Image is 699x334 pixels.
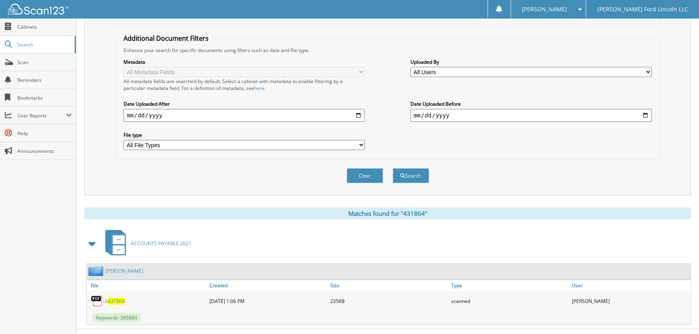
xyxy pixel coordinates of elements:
[347,168,383,183] button: Clear
[410,100,652,107] label: Date Uploaded Before
[93,313,140,322] span: Keywords: 395884
[17,59,72,66] span: Scan
[123,109,365,122] input: start
[207,293,328,309] div: [DATE] 1:06 PM
[449,280,570,291] a: Type
[17,148,72,154] span: Announcements
[108,298,125,305] span: 431864
[17,23,72,30] span: Cabinets
[119,34,213,43] legend: Additional Document Filters
[131,240,191,247] span: ACCOUNTS PAYABLE 2021
[597,7,688,12] span: [PERSON_NAME] Ford Lincoln LLC
[17,77,72,83] span: Reminders
[123,58,365,65] label: Metadata
[88,266,105,276] img: folder2.png
[254,85,265,92] a: here
[570,280,691,291] a: User
[103,298,125,305] a: ck431864
[410,109,652,122] input: end
[105,267,143,274] a: [PERSON_NAME]
[207,280,328,291] a: Created
[123,132,365,138] label: File type
[659,295,699,334] iframe: Chat Widget
[328,280,449,291] a: Size
[570,293,691,309] div: [PERSON_NAME]
[17,94,72,101] span: Bookmarks
[449,293,570,309] div: scanned
[91,295,103,307] img: PDF.png
[17,41,71,48] span: Search
[100,228,191,259] a: ACCOUNTS PAYABLE 2021
[17,112,66,119] span: User Reports
[393,168,429,183] button: Search
[522,7,567,12] span: [PERSON_NAME]
[328,293,449,309] div: 235KB
[17,130,72,137] span: Help
[410,58,652,65] label: Uploaded By
[123,100,365,107] label: Date Uploaded After
[87,280,207,291] a: File
[84,207,691,219] div: Matches found for "431864"
[119,47,656,54] div: Enhance your search for specific documents using filters such as date and file type.
[8,4,69,15] img: scan123-logo-white.svg
[123,78,365,92] div: All metadata fields are searched by default. Select a cabinet with metadata to enable filtering b...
